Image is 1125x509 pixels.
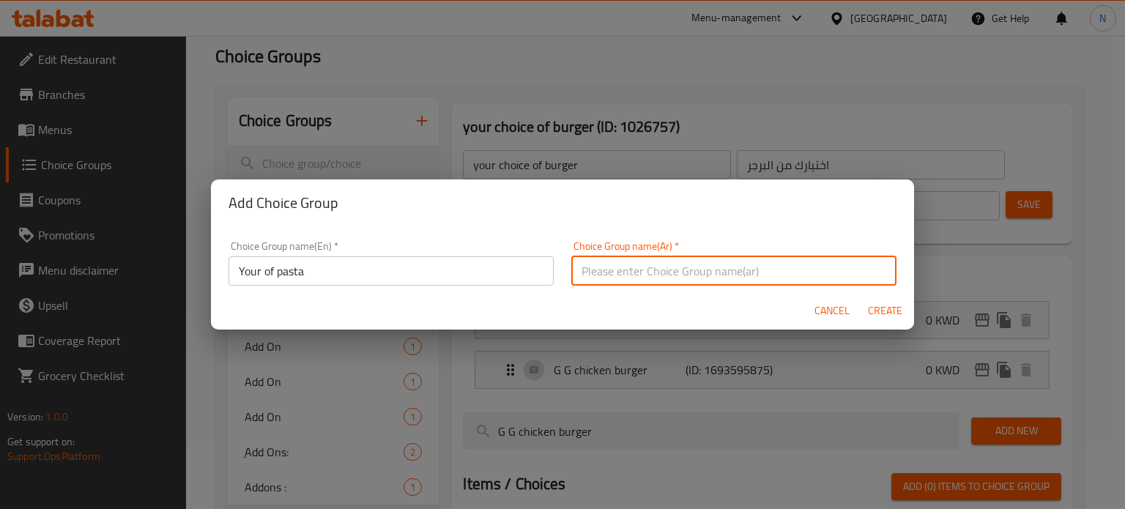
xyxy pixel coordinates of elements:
button: Cancel [809,297,855,324]
input: Please enter Choice Group name(ar) [571,256,896,286]
h2: Add Choice Group [229,191,896,215]
input: Please enter Choice Group name(en) [229,256,554,286]
span: Create [867,302,902,320]
span: Cancel [814,302,850,320]
button: Create [861,297,908,324]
